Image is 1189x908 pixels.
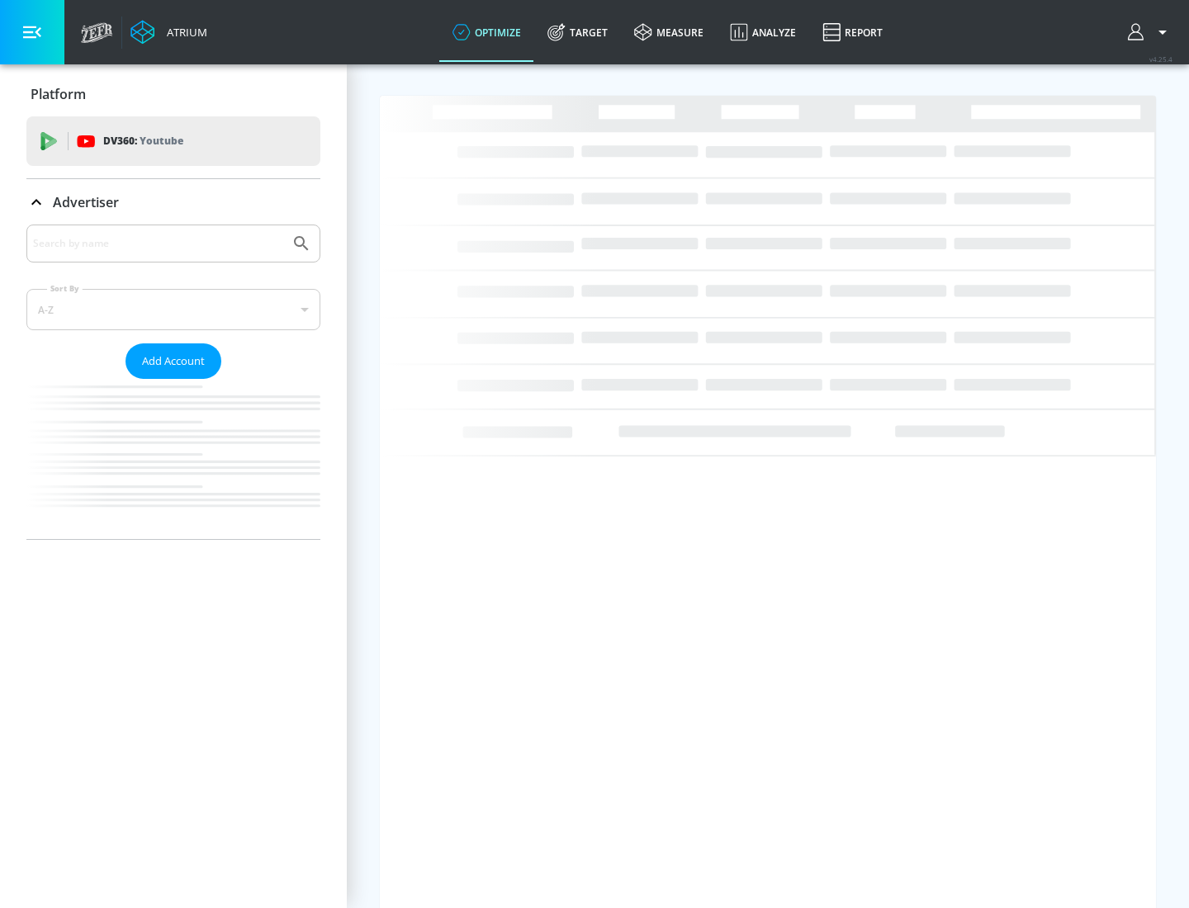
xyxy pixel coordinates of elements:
p: Youtube [140,132,183,149]
label: Sort By [47,283,83,294]
div: Advertiser [26,225,320,539]
a: Atrium [130,20,207,45]
a: measure [621,2,717,62]
span: v 4.25.4 [1149,54,1172,64]
a: Target [534,2,621,62]
p: DV360: [103,132,183,150]
a: Report [809,2,896,62]
div: Platform [26,71,320,117]
p: Advertiser [53,193,119,211]
a: Analyze [717,2,809,62]
a: optimize [439,2,534,62]
div: A-Z [26,289,320,330]
p: Platform [31,85,86,103]
div: DV360: Youtube [26,116,320,166]
button: Add Account [126,343,221,379]
input: Search by name [33,233,283,254]
nav: list of Advertiser [26,379,320,539]
div: Advertiser [26,179,320,225]
span: Add Account [142,352,205,371]
div: Atrium [160,25,207,40]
